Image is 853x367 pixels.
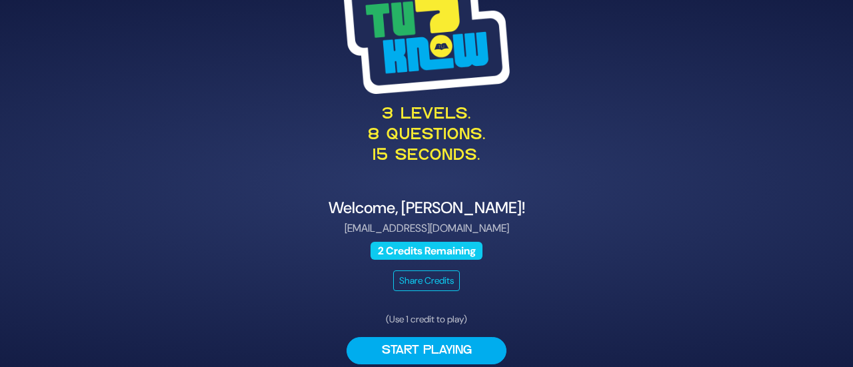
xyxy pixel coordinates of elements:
p: [EMAIL_ADDRESS][DOMAIN_NAME] [101,220,752,236]
span: 2 Credits Remaining [371,242,482,260]
button: Start Playing [347,337,506,364]
h4: Welcome, [PERSON_NAME]! [101,198,752,218]
p: (Use 1 credit to play) [347,312,506,326]
button: Share Credits [393,270,460,291]
p: 3 levels. 8 questions. 15 seconds. [101,105,752,167]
